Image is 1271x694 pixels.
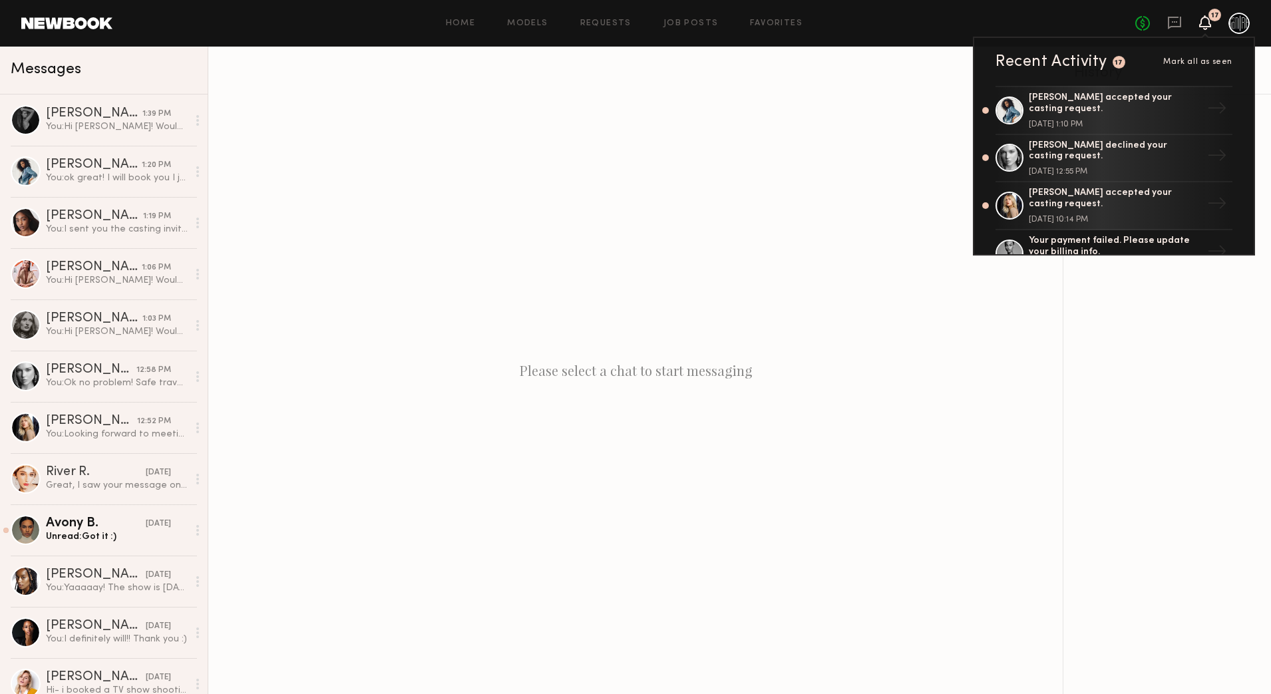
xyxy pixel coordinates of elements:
[136,364,171,377] div: 12:58 PM
[46,530,188,543] div: Unread: Got it :)
[996,54,1107,70] div: Recent Activity
[996,230,1232,278] a: Your payment failed. Please update your billing info.→
[1115,59,1123,67] div: 17
[46,466,146,479] div: River R.
[46,415,137,428] div: [PERSON_NAME]
[46,312,142,325] div: [PERSON_NAME]
[46,223,188,236] div: You: I sent you the casting invite with the address on it. Can you come by [DATE] or [DATE] betwe...
[1029,216,1202,224] div: [DATE] 10:14 PM
[663,19,719,28] a: Job Posts
[46,619,146,633] div: [PERSON_NAME]
[146,620,171,633] div: [DATE]
[996,182,1232,230] a: [PERSON_NAME] accepted your casting request.[DATE] 10:14 PM→
[46,517,146,530] div: Avony B.
[46,158,142,172] div: [PERSON_NAME]
[46,274,188,287] div: You: Hi [PERSON_NAME]! Would love to have you for my show are you available [DATE] or Sun between...
[46,582,188,594] div: You: Yaaaaay! The show is [DATE] 4pm. Its a really short show. Are you free that day?
[1029,92,1202,115] div: [PERSON_NAME] accepted your casting request.
[46,428,188,440] div: You: Looking forward to meeting you!
[1202,188,1232,223] div: →
[1029,188,1202,210] div: [PERSON_NAME] accepted your casting request.
[446,19,476,28] a: Home
[996,86,1232,135] a: [PERSON_NAME] accepted your casting request.[DATE] 1:10 PM→
[580,19,632,28] a: Requests
[142,313,171,325] div: 1:03 PM
[46,210,143,223] div: [PERSON_NAME]
[1211,12,1219,19] div: 17
[137,415,171,428] div: 12:52 PM
[46,568,146,582] div: [PERSON_NAME]
[142,261,171,274] div: 1:06 PM
[1202,93,1232,128] div: →
[46,633,188,645] div: You: I definitely will!! Thank you :)
[996,135,1232,183] a: [PERSON_NAME] declined your casting request.[DATE] 12:55 PM→
[146,671,171,684] div: [DATE]
[46,107,142,120] div: [PERSON_NAME]
[1029,140,1202,163] div: [PERSON_NAME] declined your casting request.
[46,377,188,389] div: You: Ok no problem! Safe travels!
[146,569,171,582] div: [DATE]
[146,518,171,530] div: [DATE]
[1029,120,1202,128] div: [DATE] 1:10 PM
[143,210,171,223] div: 1:19 PM
[507,19,548,28] a: Models
[46,479,188,492] div: Great, I saw your message on Instagram too. See you [DATE]!
[46,120,188,133] div: You: Hi [PERSON_NAME]! Would love to have you for my show are you available [DATE] or [DATE] betw...
[146,466,171,479] div: [DATE]
[1202,236,1232,271] div: →
[46,363,136,377] div: [PERSON_NAME]
[750,19,803,28] a: Favorites
[1163,58,1232,66] span: Mark all as seen
[46,261,142,274] div: [PERSON_NAME]
[11,62,81,77] span: Messages
[208,47,1063,694] div: Please select a chat to start messaging
[46,172,188,184] div: You: ok great! I will book you I just can't send address or phone number in the messages. Can't w...
[1029,236,1202,258] div: Your payment failed. Please update your billing info.
[46,325,188,338] div: You: Hi [PERSON_NAME]! Would love to have you for my show are you available [DATE] or Sun between...
[1202,140,1232,175] div: →
[1029,168,1202,176] div: [DATE] 12:55 PM
[46,671,146,684] div: [PERSON_NAME]
[142,159,171,172] div: 1:20 PM
[142,108,171,120] div: 1:39 PM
